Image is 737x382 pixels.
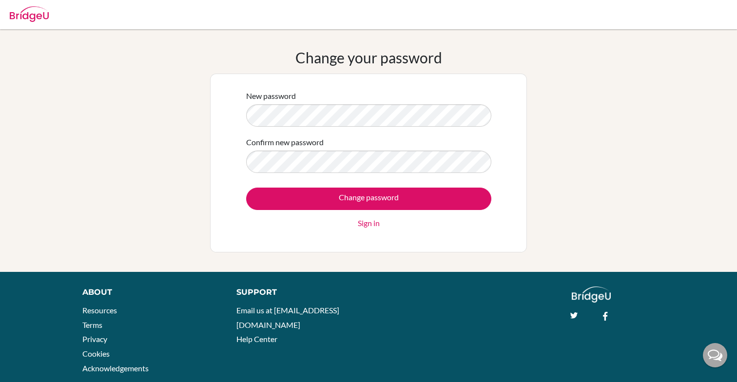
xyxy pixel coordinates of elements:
[82,349,110,358] a: Cookies
[246,136,324,148] label: Confirm new password
[236,306,339,329] a: Email us at [EMAIL_ADDRESS][DOMAIN_NAME]
[295,49,442,66] h1: Change your password
[236,286,358,298] div: Support
[82,320,102,329] a: Terms
[82,363,149,373] a: Acknowledgements
[236,334,277,344] a: Help Center
[82,286,214,298] div: About
[246,188,491,210] input: Change password
[82,306,117,315] a: Resources
[246,90,296,102] label: New password
[82,334,107,344] a: Privacy
[10,6,49,22] img: Bridge-U
[572,286,611,303] img: logo_white@2x-f4f0deed5e89b7ecb1c2cc34c3e3d731f90f0f143d5ea2071677605dd97b5244.png
[358,217,380,229] a: Sign in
